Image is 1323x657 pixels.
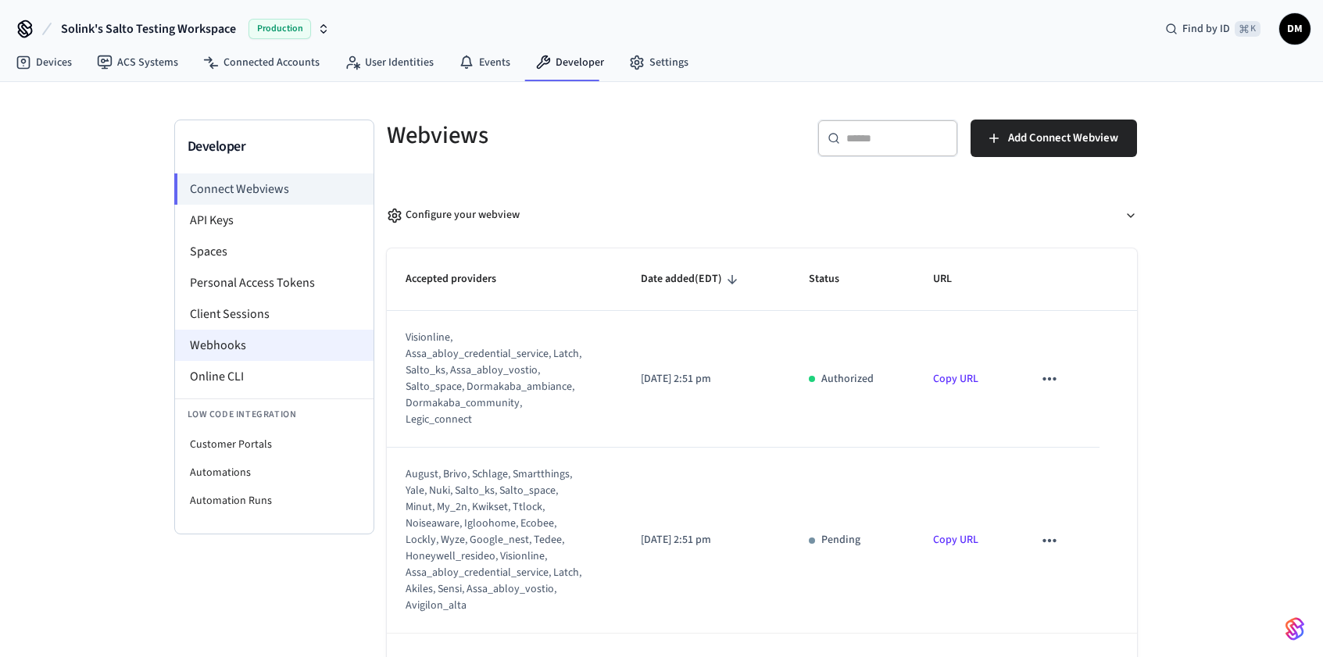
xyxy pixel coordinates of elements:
span: DM [1281,15,1309,43]
a: ACS Systems [84,48,191,77]
h5: Webviews [387,120,753,152]
div: Find by ID⌘ K [1153,15,1273,43]
span: Production [249,19,311,39]
span: ⌘ K [1235,21,1260,37]
img: SeamLogoGradient.69752ec5.svg [1285,616,1304,641]
li: Low Code Integration [175,398,374,430]
span: Find by ID [1182,21,1230,37]
a: Copy URL [933,371,978,387]
button: DM [1279,13,1310,45]
li: Customer Portals [175,430,374,459]
span: Status [809,267,860,291]
p: Pending [821,532,860,548]
a: Copy URL [933,532,978,548]
a: Settings [617,48,701,77]
div: visionline, assa_abloy_credential_service, latch, salto_ks, assa_abloy_vostio, salto_space, dorma... [406,330,585,428]
p: [DATE] 2:51 pm [641,371,771,387]
button: Configure your webview [387,195,1137,236]
li: Connect Webviews [174,173,374,205]
button: Add Connect Webview [971,120,1137,157]
div: august, brivo, schlage, smartthings, yale, nuki, salto_ks, salto_space, minut, my_2n, kwikset, tt... [406,466,585,614]
a: Connected Accounts [191,48,332,77]
li: Spaces [175,236,374,267]
li: Webhooks [175,330,374,361]
h3: Developer [188,136,361,158]
a: Developer [523,48,617,77]
span: Add Connect Webview [1008,128,1118,148]
span: URL [933,267,972,291]
p: [DATE] 2:51 pm [641,532,771,548]
span: Solink's Salto Testing Workspace [61,20,236,38]
li: Personal Access Tokens [175,267,374,298]
p: Authorized [821,371,874,387]
a: Devices [3,48,84,77]
span: Date added(EDT) [641,267,742,291]
span: Accepted providers [406,267,517,291]
li: Client Sessions [175,298,374,330]
div: Configure your webview [387,207,520,223]
li: API Keys [175,205,374,236]
li: Automation Runs [175,487,374,515]
li: Automations [175,459,374,487]
li: Online CLI [175,361,374,392]
a: Events [446,48,523,77]
a: User Identities [332,48,446,77]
